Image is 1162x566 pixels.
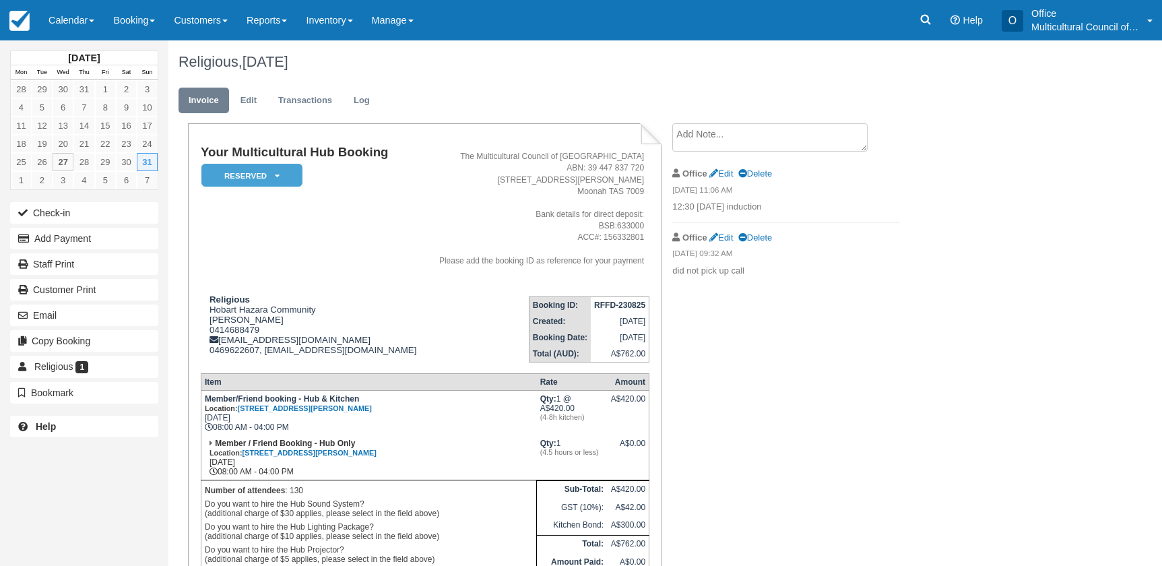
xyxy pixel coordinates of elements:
div: Hobart Hazara Community [PERSON_NAME] 0414688479 [EMAIL_ADDRESS][DOMAIN_NAME] 0469622607, [EMAIL_... [201,294,425,355]
a: Staff Print [10,253,158,275]
a: 16 [116,117,137,135]
em: Reserved [201,164,302,187]
strong: Qty [540,394,556,404]
a: 24 [137,135,158,153]
a: 14 [73,117,94,135]
td: [DATE] [591,329,649,346]
a: Help [10,416,158,437]
th: Created: [529,313,591,329]
button: Add Payment [10,228,158,249]
th: Wed [53,65,73,80]
a: 8 [95,98,116,117]
div: A$0.00 [610,439,645,459]
a: 10 [137,98,158,117]
img: checkfront-main-nav-mini-logo.png [9,11,30,31]
a: 20 [53,135,73,153]
em: [DATE] 09:32 AM [672,248,899,263]
a: 30 [53,80,73,98]
strong: Number of attendees [205,486,285,495]
a: 2 [116,80,137,98]
a: Invoice [179,88,229,114]
th: Thu [73,65,94,80]
a: 6 [116,171,137,189]
span: [DATE] [243,53,288,70]
th: Sub-Total: [537,480,607,499]
p: 12:30 [DATE] induction [672,201,899,214]
td: 1 [537,435,607,480]
a: Reserved [201,163,298,188]
a: 3 [53,171,73,189]
a: 3 [137,80,158,98]
a: 19 [32,135,53,153]
a: 31 [137,153,158,171]
p: did not pick up call [672,265,899,278]
a: 12 [32,117,53,135]
a: Edit [709,232,733,243]
span: Religious [34,361,73,372]
td: A$762.00 [607,536,649,554]
th: Total (AUD): [529,346,591,363]
a: 18 [11,135,32,153]
small: Location: [209,449,377,457]
p: Do you want to hire the Hub Sound System? (additional charge of $30 applies, please select in the... [205,497,533,520]
a: Religious 1 [10,356,158,377]
a: 9 [116,98,137,117]
a: 28 [73,153,94,171]
th: Tue [32,65,53,80]
td: A$42.00 [607,499,649,517]
th: Fri [95,65,116,80]
th: Booking Date: [529,329,591,346]
strong: Office [682,168,707,179]
a: Edit [230,88,267,114]
h1: Religious, [179,54,1030,70]
td: Kitchen Bond: [537,517,607,535]
a: Edit [709,168,733,179]
a: 4 [73,171,94,189]
a: 21 [73,135,94,153]
a: 6 [53,98,73,117]
strong: Member/Friend booking - Hub & Kitchen [205,394,372,413]
div: A$420.00 [610,394,645,414]
p: Do you want to hire the Hub Lighting Package? (additional charge of $10 applies, please select in... [205,520,533,543]
th: Total: [537,536,607,554]
button: Check-in [10,202,158,224]
small: Location: [205,404,372,412]
th: Rate [537,373,607,390]
p: : 130 [205,484,533,497]
strong: Religious [209,294,250,305]
a: 4 [11,98,32,117]
a: Delete [738,168,772,179]
strong: Office [682,232,707,243]
a: 29 [32,80,53,98]
a: Customer Print [10,279,158,301]
td: 1 @ A$420.00 [537,390,607,435]
a: 1 [95,80,116,98]
a: 2 [32,171,53,189]
td: [DATE] 08:00 AM - 04:00 PM [201,435,536,480]
td: [DATE] [591,313,649,329]
b: Help [36,421,56,432]
a: 22 [95,135,116,153]
p: Multicultural Council of [GEOGRAPHIC_DATA] [1031,20,1139,34]
a: 11 [11,117,32,135]
a: 26 [32,153,53,171]
td: A$300.00 [607,517,649,535]
a: [STREET_ADDRESS][PERSON_NAME] [243,449,377,457]
button: Copy Booking [10,330,158,352]
div: O [1002,10,1023,32]
address: The Multicultural Council of [GEOGRAPHIC_DATA] ABN: 39 447 837 720 [STREET_ADDRESS][PERSON_NAME] ... [430,151,644,266]
a: 13 [53,117,73,135]
a: 7 [73,98,94,117]
em: (4-8h kitchen) [540,413,604,421]
a: Delete [738,232,772,243]
a: 7 [137,171,158,189]
a: 28 [11,80,32,98]
a: 31 [73,80,94,98]
i: Help [950,15,960,25]
p: Office [1031,7,1139,20]
td: GST (10%): [537,499,607,517]
button: Bookmark [10,382,158,404]
a: 30 [116,153,137,171]
td: [DATE] 08:00 AM - 04:00 PM [201,390,536,435]
span: 1 [75,361,88,373]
